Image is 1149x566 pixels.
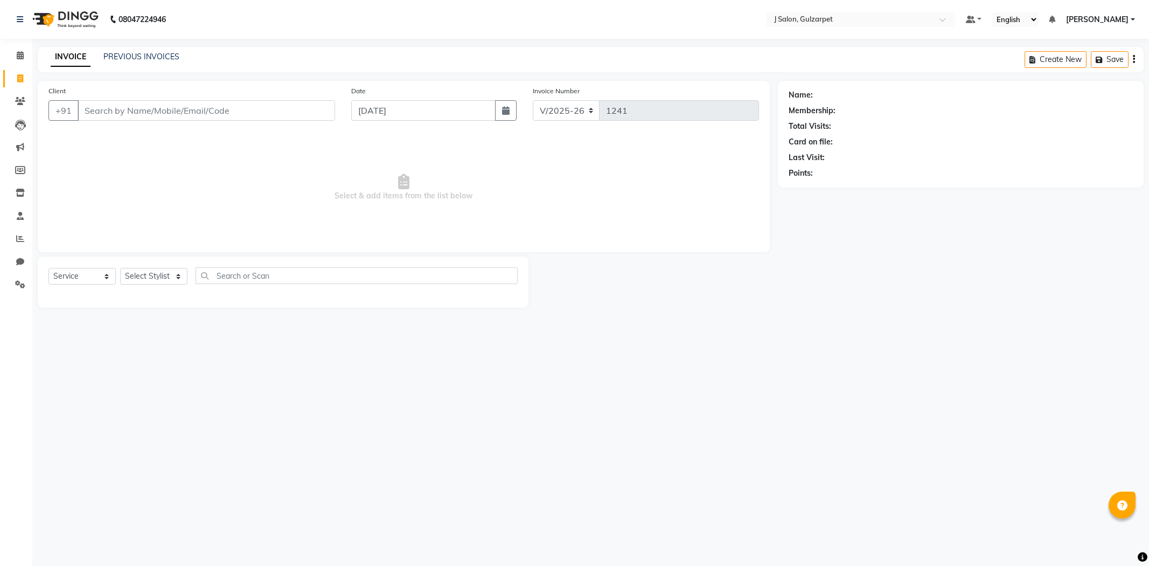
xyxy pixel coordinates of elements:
img: logo [27,4,101,34]
span: [PERSON_NAME] [1066,14,1129,25]
input: Search by Name/Mobile/Email/Code [78,100,335,121]
input: Search or Scan [196,267,518,284]
div: Card on file: [789,136,833,148]
button: Create New [1025,51,1087,68]
a: INVOICE [51,47,90,67]
div: Membership: [789,105,835,116]
label: Invoice Number [533,86,580,96]
div: Name: [789,89,813,101]
span: Select & add items from the list below [48,134,759,241]
label: Date [351,86,366,96]
a: PREVIOUS INVOICES [103,52,179,61]
div: Points: [789,168,813,179]
label: Client [48,86,66,96]
button: Save [1091,51,1129,68]
button: +91 [48,100,79,121]
b: 08047224946 [119,4,166,34]
div: Total Visits: [789,121,831,132]
iframe: chat widget [1104,523,1138,555]
div: Last Visit: [789,152,825,163]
